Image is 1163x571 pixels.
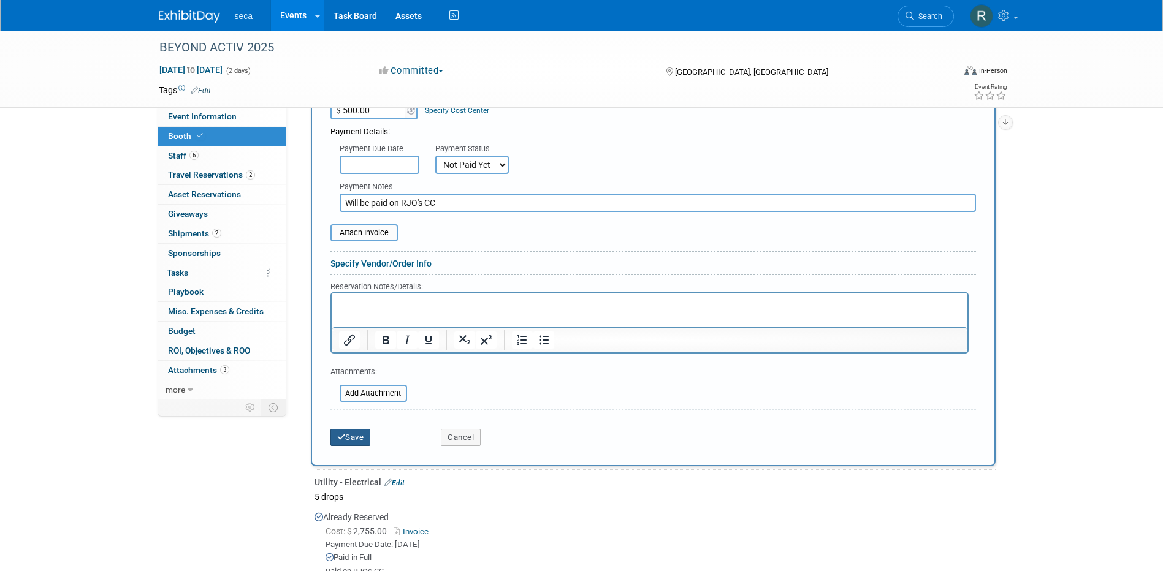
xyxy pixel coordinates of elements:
a: Specify Cost Center [425,106,489,115]
a: Specify Vendor/Order Info [330,259,432,268]
span: Giveaways [168,209,208,219]
div: Event Rating [974,84,1007,90]
button: Cancel [441,429,481,446]
span: Tasks [167,268,188,278]
span: [GEOGRAPHIC_DATA], [GEOGRAPHIC_DATA] [675,67,828,77]
span: ROI, Objectives & ROO [168,346,250,355]
button: Bold [375,331,396,349]
button: Underline [418,331,439,349]
button: Italic [397,331,418,349]
div: Attachments: [330,366,407,380]
span: to [185,65,197,75]
span: [DATE] [DATE] [159,64,223,75]
a: Shipments2 [158,224,286,243]
span: 2 [212,229,221,238]
span: more [166,385,185,395]
a: Event Information [158,107,286,126]
span: Event Information [168,112,237,121]
span: Sponsorships [168,248,221,258]
a: Edit [384,478,405,487]
iframe: Rich Text Area [332,293,967,327]
td: Personalize Event Tab Strip [240,399,261,415]
a: Attachments3 [158,361,286,380]
i: Booth reservation complete [197,132,203,139]
a: Booth [158,127,286,146]
div: Event Format [882,64,1008,82]
a: Invoice [394,527,433,536]
span: Shipments [168,229,221,238]
a: Search [898,6,954,27]
a: Staff6 [158,146,286,165]
button: Subscript [454,331,475,349]
a: Tasks [158,263,286,282]
a: Asset Reservations [158,185,286,204]
div: Reservation Notes/Details: [330,280,969,292]
button: Committed [375,64,448,77]
span: Asset Reservations [168,189,241,199]
span: Budget [168,326,196,336]
td: Toggle Event Tabs [261,399,286,415]
span: Search [914,12,942,21]
img: Rachel Jordan [970,4,993,28]
span: 6 [189,151,199,160]
div: In-Person [978,66,1007,75]
button: Superscript [476,331,497,349]
div: Payment Notes [340,181,976,194]
a: Edit [191,86,211,95]
span: Staff [168,151,199,161]
a: Travel Reservations2 [158,165,286,184]
div: Payment Details: [330,119,976,138]
span: Booth [168,131,205,141]
span: 2 [246,170,255,180]
span: 3 [220,365,229,374]
a: Misc. Expenses & Credits [158,302,286,321]
div: Payment Due Date: [DATE] [326,539,996,551]
img: Format-Inperson.png [964,66,977,75]
div: 5 drops [315,488,996,505]
span: Attachments [168,365,229,375]
td: Tags [159,84,211,96]
span: 2,755.00 [326,526,392,536]
a: Budget [158,322,286,341]
span: (2 days) [225,67,251,75]
button: Numbered list [512,331,533,349]
a: Playbook [158,282,286,301]
a: Giveaways [158,205,286,224]
a: Sponsorships [158,244,286,263]
button: Bullet list [533,331,554,349]
span: Misc. Expenses & Credits [168,306,264,316]
a: more [158,380,286,399]
div: BEYOND ACTIV 2025 [155,37,936,59]
div: Paid in Full [326,552,996,564]
span: seca [235,11,253,21]
div: Payment Status [435,143,517,156]
button: Insert/edit link [339,331,360,349]
span: Playbook [168,287,204,297]
button: Save [330,429,371,446]
img: ExhibitDay [159,10,220,23]
span: Cost: $ [326,526,353,536]
div: Utility - Electrical [315,476,996,488]
div: Payment Due Date [340,143,417,156]
a: ROI, Objectives & ROO [158,341,286,360]
span: Travel Reservations [168,170,255,180]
